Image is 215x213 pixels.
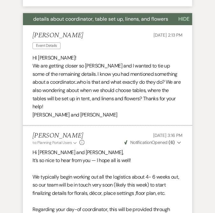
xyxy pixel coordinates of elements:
[33,16,168,22] span: details about coordinator, table set up, linens, and flowers
[3,26,212,32] div: Move To ...
[3,8,59,15] input: Search outlines
[123,139,183,146] button: NotificationOpened (6)
[32,42,61,49] span: Event Details
[153,132,183,138] span: [DATE] 3:16 PM
[3,44,212,49] div: Sign out
[178,16,190,22] span: Hide
[32,140,78,146] button: to: Planning Portal Users
[168,13,200,25] button: Hide
[23,13,168,25] button: details about coordinator, table set up, linens, and flowers
[32,174,179,196] span: We typically begin working out all the logistics about 4- 6 weeks out, so our team will be in tou...
[130,139,151,145] span: Notification
[32,149,124,156] span: Hi [PERSON_NAME] and [PERSON_NAME],
[3,32,212,38] div: Delete
[3,21,212,26] div: Sort New > Old
[32,62,183,111] p: We are getting closer so [PERSON_NAME] and I wanted to tie up some of the remaining details. I kn...
[32,54,183,62] p: HI [PERSON_NAME]!
[32,140,72,145] span: to: Planning Portal Users
[32,111,183,119] p: [PERSON_NAME] and [PERSON_NAME]
[154,32,183,38] span: [DATE] 2:13 PM
[3,15,212,21] div: Sort A > Z
[32,132,84,140] h5: [PERSON_NAME]
[3,3,133,8] div: Home
[124,139,175,145] span: Opened
[168,139,175,145] strong: ( 6 )
[32,157,131,164] span: It’s so nice to hear from you — I hope all is well!
[32,32,83,39] h5: [PERSON_NAME]
[3,38,212,44] div: Options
